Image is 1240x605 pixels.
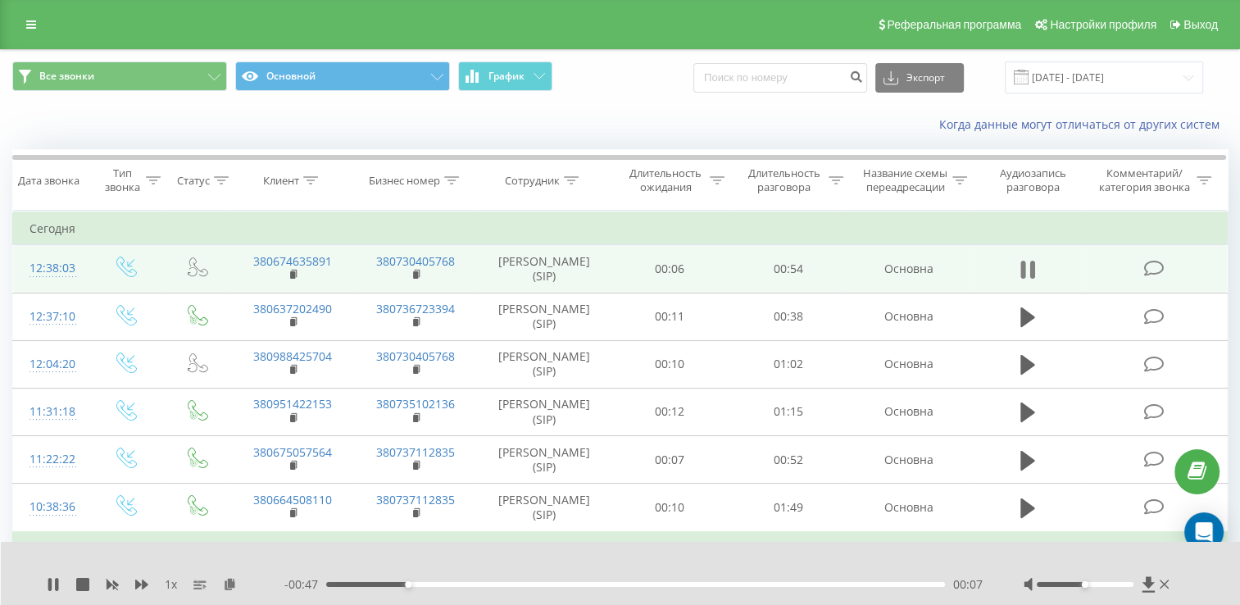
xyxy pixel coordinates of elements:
a: 380737112835 [376,444,455,460]
a: Когда данные могут отличаться от других систем [939,116,1228,132]
a: 380664508110 [253,492,332,507]
td: 00:12 [611,388,729,435]
td: 00:38 [729,293,847,340]
a: 380730405768 [376,348,455,364]
a: 380988425704 [253,348,332,364]
td: 00:07 [611,436,729,484]
td: [PERSON_NAME] (SIP) [478,293,611,340]
span: - 00:47 [284,576,326,593]
td: 01:02 [729,340,847,388]
td: Основна [847,388,970,435]
div: Accessibility label [1082,581,1088,588]
td: 00:10 [611,340,729,388]
button: Все звонки [12,61,227,91]
div: Клиент [263,174,299,188]
span: 1 x [165,576,177,593]
a: 380730405768 [376,253,455,269]
div: Длительность ожидания [625,166,706,194]
a: 380637202490 [253,301,332,316]
a: 380737112835 [376,492,455,507]
td: [PERSON_NAME] (SIP) [478,484,611,532]
td: 01:15 [729,388,847,435]
div: Длительность разговора [743,166,824,194]
td: 00:52 [729,436,847,484]
td: 00:54 [729,245,847,293]
td: [PERSON_NAME] (SIP) [478,436,611,484]
a: 380674635891 [253,253,332,269]
div: Название схемы переадресации [862,166,948,194]
span: График [488,71,525,82]
span: Выход [1183,18,1218,31]
td: 00:11 [611,293,729,340]
div: 12:04:20 [30,348,72,380]
td: Основна [847,293,970,340]
span: 00:07 [953,576,983,593]
input: Поиск по номеру [693,63,867,93]
div: Статус [177,174,210,188]
button: Основной [235,61,450,91]
div: 12:37:10 [30,301,72,333]
div: Open Intercom Messenger [1184,512,1224,552]
button: График [458,61,552,91]
button: Экспорт [875,63,964,93]
div: Accessibility label [405,581,411,588]
span: Все звонки [39,70,94,83]
td: Основна [847,340,970,388]
div: 12:38:03 [30,252,72,284]
div: Тип звонка [103,166,142,194]
a: 380675057564 [253,444,332,460]
td: [PERSON_NAME] (SIP) [478,340,611,388]
a: 380735102136 [376,396,455,412]
span: Настройки профиля [1050,18,1156,31]
a: 380951422153 [253,396,332,412]
td: Основна [847,436,970,484]
td: [PERSON_NAME] (SIP) [478,245,611,293]
span: Реферальная программа [887,18,1021,31]
div: 11:31:18 [30,396,72,428]
td: [PERSON_NAME] (SIP) [478,388,611,435]
div: Сотрудник [505,174,560,188]
div: Комментарий/категория звонка [1097,166,1192,194]
div: 10:38:36 [30,491,72,523]
td: Сегодня [13,212,1228,245]
div: Аудиозапись разговора [986,166,1081,194]
td: Основна [847,484,970,532]
div: Дата звонка [18,174,79,188]
a: 380736723394 [376,301,455,316]
td: Основна [847,245,970,293]
td: 01:49 [729,484,847,532]
td: Вчера [13,532,1228,565]
td: 00:06 [611,245,729,293]
td: 00:10 [611,484,729,532]
div: 11:22:22 [30,444,72,475]
div: Бизнес номер [369,174,440,188]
